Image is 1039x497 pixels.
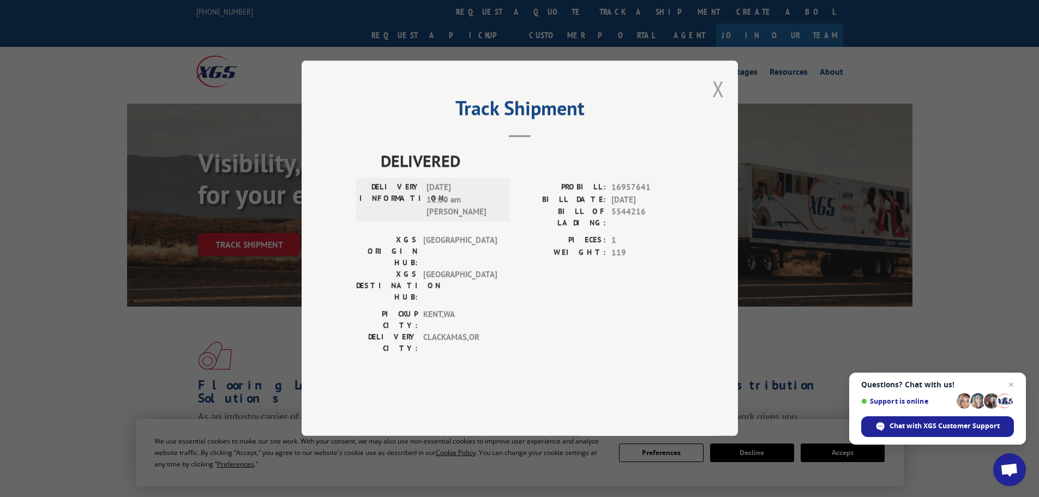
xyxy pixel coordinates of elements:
[423,332,497,355] span: CLACKAMAS , OR
[356,332,418,355] label: DELIVERY CITY:
[356,309,418,332] label: PICKUP CITY:
[611,206,683,229] span: 5544216
[520,206,606,229] label: BILL OF LADING:
[356,235,418,269] label: XGS ORIGIN HUB:
[611,235,683,247] span: 1
[427,182,500,219] span: [DATE] 11:30 am [PERSON_NAME]
[611,182,683,194] span: 16957641
[356,269,418,303] label: XGS DESTINATION HUB:
[611,194,683,206] span: [DATE]
[381,149,683,173] span: DELIVERED
[890,421,1000,431] span: Chat with XGS Customer Support
[611,247,683,259] span: 119
[520,194,606,206] label: BILL DATE:
[356,100,683,121] h2: Track Shipment
[520,235,606,247] label: PIECES:
[520,247,606,259] label: WEIGHT:
[423,235,497,269] span: [GEOGRAPHIC_DATA]
[861,416,1014,437] div: Chat with XGS Customer Support
[861,397,953,405] span: Support is online
[520,182,606,194] label: PROBILL:
[861,380,1014,389] span: Questions? Chat with us!
[423,309,497,332] span: KENT , WA
[1005,378,1018,391] span: Close chat
[359,182,421,219] label: DELIVERY INFORMATION:
[423,269,497,303] span: [GEOGRAPHIC_DATA]
[712,74,724,103] button: Close modal
[993,453,1026,486] div: Open chat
